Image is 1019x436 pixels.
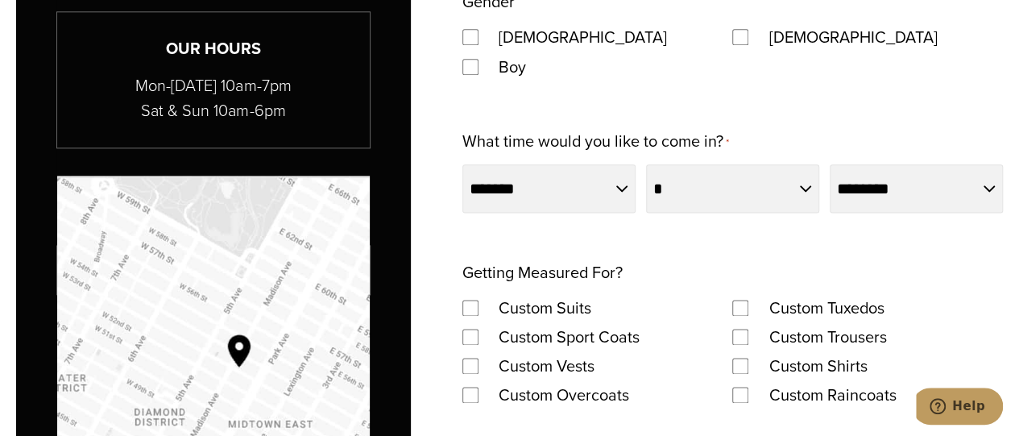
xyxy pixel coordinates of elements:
label: [DEMOGRAPHIC_DATA] [483,23,683,52]
label: Custom Shirts [752,351,883,380]
label: Boy [483,52,542,81]
label: Custom Raincoats [752,380,912,409]
label: Custom Suits [483,293,607,322]
iframe: Opens a widget where you can chat to one of our agents [916,388,1003,428]
legend: Getting Measured For? [462,258,623,287]
h3: Our Hours [57,36,370,61]
label: [DEMOGRAPHIC_DATA] [752,23,953,52]
label: Custom Overcoats [483,380,645,409]
p: Mon-[DATE] 10am-7pm Sat & Sun 10am-6pm [57,73,370,123]
label: Custom Sport Coats [483,322,656,351]
label: Custom Vests [483,351,611,380]
label: What time would you like to come in? [462,127,729,158]
label: Custom Trousers [752,322,902,351]
label: Custom Tuxedos [752,293,900,322]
